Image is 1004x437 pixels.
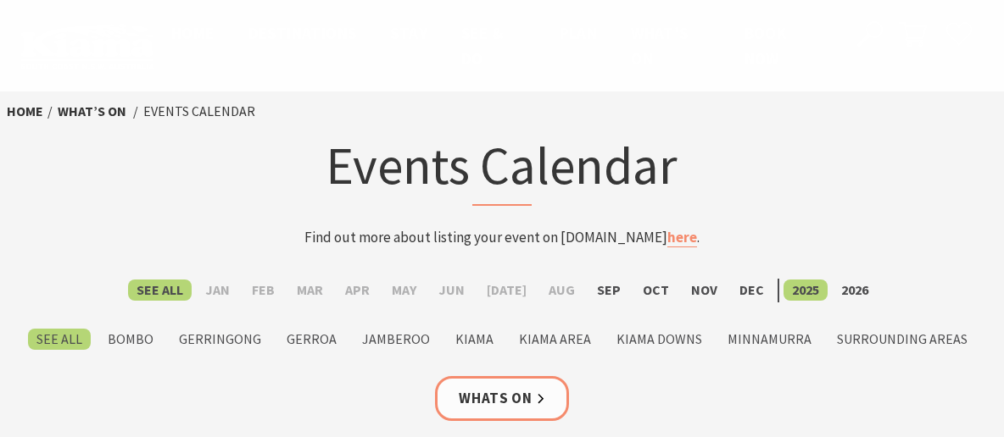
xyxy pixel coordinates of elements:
[171,23,215,43] span: Home
[540,279,583,301] label: Aug
[634,279,678,301] label: Oct
[174,131,829,206] h1: Events Calendar
[154,20,839,72] nav: Main Menu
[390,23,427,43] span: Stay
[510,329,600,350] label: Kiama Area
[608,329,711,350] label: Kiama Downs
[588,279,629,301] label: Sep
[243,279,283,301] label: Feb
[143,101,255,122] li: Events Calendar
[560,23,598,43] span: Plan
[667,228,697,247] a: here
[170,329,270,350] label: Gerringong
[248,23,357,43] span: Destinations
[833,279,877,301] label: 2026
[430,279,473,301] label: Jun
[731,279,773,301] label: Dec
[20,23,154,69] img: Kiama Logo
[28,329,91,350] label: See All
[435,376,569,421] a: Whats On
[478,279,535,301] label: [DATE]
[719,329,820,350] label: Minnamurra
[828,329,976,350] label: Surrounding Areas
[461,23,503,69] span: See & Do
[7,102,43,120] a: Home
[447,329,502,350] label: Kiama
[128,279,192,301] label: See All
[197,279,238,301] label: Jan
[745,23,787,69] span: Book now
[174,226,829,249] p: Find out more about listing your event on [DOMAIN_NAME] .
[383,279,425,301] label: May
[278,329,345,350] label: Gerroa
[354,329,438,350] label: Jamberoo
[99,329,162,350] label: Bombo
[288,279,332,301] label: Mar
[784,279,828,301] label: 2025
[683,279,726,301] label: Nov
[58,102,126,120] a: What’s On
[337,279,378,301] label: Apr
[631,23,688,69] span: What’s On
